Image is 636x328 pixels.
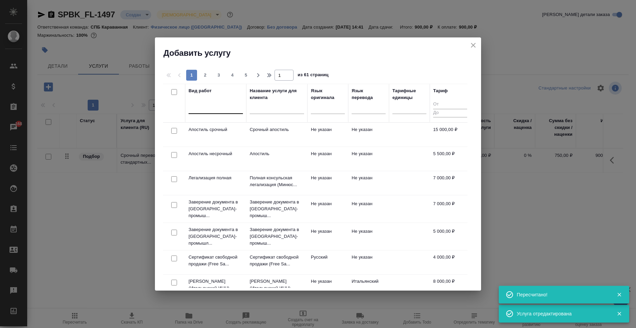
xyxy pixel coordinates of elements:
[307,123,348,147] td: Не указан
[348,147,389,171] td: Не указан
[213,70,224,81] button: 3
[430,197,471,221] td: 7 000,00 ₽
[189,87,212,94] div: Вид работ
[307,275,348,298] td: Не указан
[250,254,304,267] p: Сертификат свободной продажи (Free Sa...
[517,310,606,317] div: Услуга отредактирована
[348,197,389,221] td: Не указан
[189,150,243,157] p: Апостиль несрочный
[348,171,389,195] td: Не указан
[189,175,243,181] p: Легализация полная
[612,311,626,317] button: Закрыть
[298,71,329,81] span: из 61 страниц
[189,199,243,219] p: Заверение документа в [GEOGRAPHIC_DATA]-промыш...
[307,197,348,221] td: Не указан
[250,199,304,219] p: Заверение документа в [GEOGRAPHIC_DATA]-промыш...
[348,123,389,147] td: Не указан
[430,275,471,298] td: 8 000,00 ₽
[189,278,243,292] p: [PERSON_NAME] (Итальянский ИНН)
[307,250,348,274] td: Русский
[307,147,348,171] td: Не указан
[250,278,304,292] p: [PERSON_NAME] (Итальянский ИНН)
[250,175,304,188] p: Полная консульская легализация (Минюс...
[430,123,471,147] td: 15 000,00 ₽
[200,72,211,79] span: 2
[189,226,243,247] p: Заверение документа в [GEOGRAPHIC_DATA]-промышл...
[200,70,211,81] button: 2
[250,126,304,133] p: Срочный апостиль
[430,250,471,274] td: 4 000,00 ₽
[241,70,251,81] button: 5
[392,87,426,101] div: Тарифные единицы
[348,250,389,274] td: Не указан
[307,225,348,248] td: Не указан
[430,171,471,195] td: 7 000,00 ₽
[468,40,478,50] button: close
[612,292,626,298] button: Закрыть
[241,72,251,79] span: 5
[433,87,448,94] div: Тариф
[189,126,243,133] p: Апостиль срочный
[311,87,345,101] div: Язык оригинала
[517,291,606,298] div: Пересчитано!
[250,226,304,247] p: Заверение документа в [GEOGRAPHIC_DATA]-промыш...
[250,87,304,101] div: Название услуги для клиента
[227,70,238,81] button: 4
[430,147,471,171] td: 5 500,00 ₽
[433,109,467,117] input: До
[430,225,471,248] td: 5 000,00 ₽
[348,225,389,248] td: Не указан
[227,72,238,79] span: 4
[352,87,386,101] div: Язык перевода
[163,48,481,59] h2: Добавить услугу
[213,72,224,79] span: 3
[250,150,304,157] p: Апостиль
[348,275,389,298] td: Итальянский
[307,171,348,195] td: Не указан
[433,100,467,109] input: От
[189,254,243,267] p: Сертификат свободной продажи (Free Sa...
